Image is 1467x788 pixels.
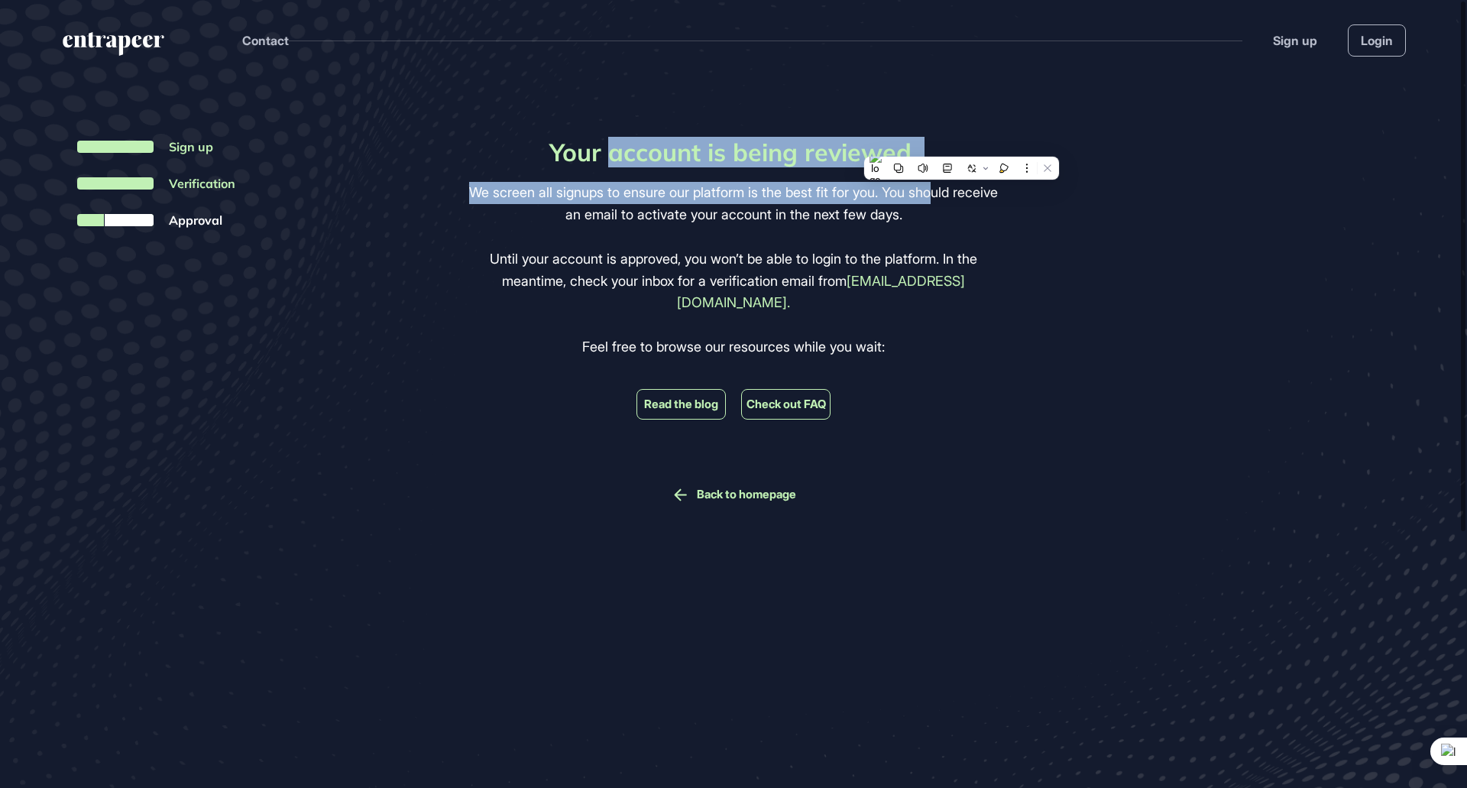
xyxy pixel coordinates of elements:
h1: Your account is being reviewed. [549,138,918,167]
a: Check out FAQ [746,397,826,411]
a: entrapeer-logo [61,32,166,61]
a: Read the blog [644,397,718,411]
p: Feel free to browse our resources while you wait: [582,336,885,358]
p: We screen all signups to ensure our platform is the best fit for you. You should receive an email... [465,182,1003,226]
p: Until your account is approved, you won’t be able to login to the platform. In the meantime, chec... [465,248,1003,314]
button: Contact [242,31,289,50]
a: Sign up [1273,31,1317,50]
a: Login [1348,24,1406,57]
a: Back to homepage [697,488,796,501]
